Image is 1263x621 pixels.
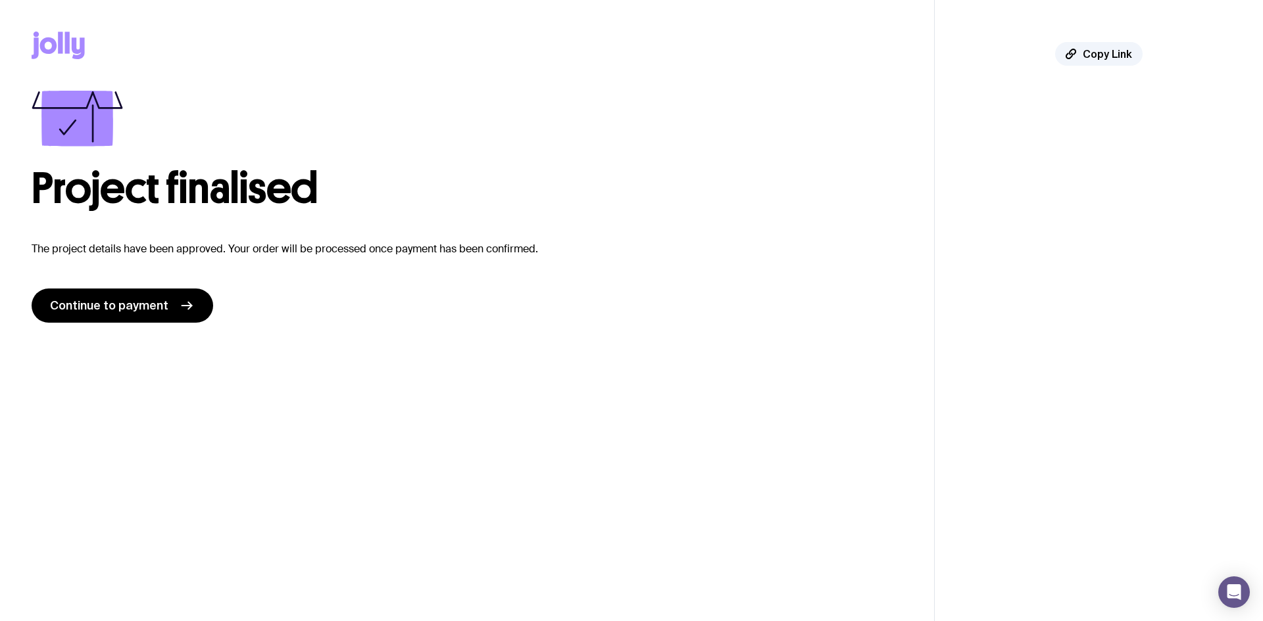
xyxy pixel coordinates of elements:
[1218,576,1250,608] div: Open Intercom Messenger
[1055,42,1143,66] button: Copy Link
[32,288,213,323] a: Continue to payment
[32,241,903,257] p: The project details have been approved. Your order will be processed once payment has been confir...
[50,298,168,313] span: Continue to payment
[1083,47,1132,60] span: Copy Link
[32,168,903,210] h1: Project finalised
